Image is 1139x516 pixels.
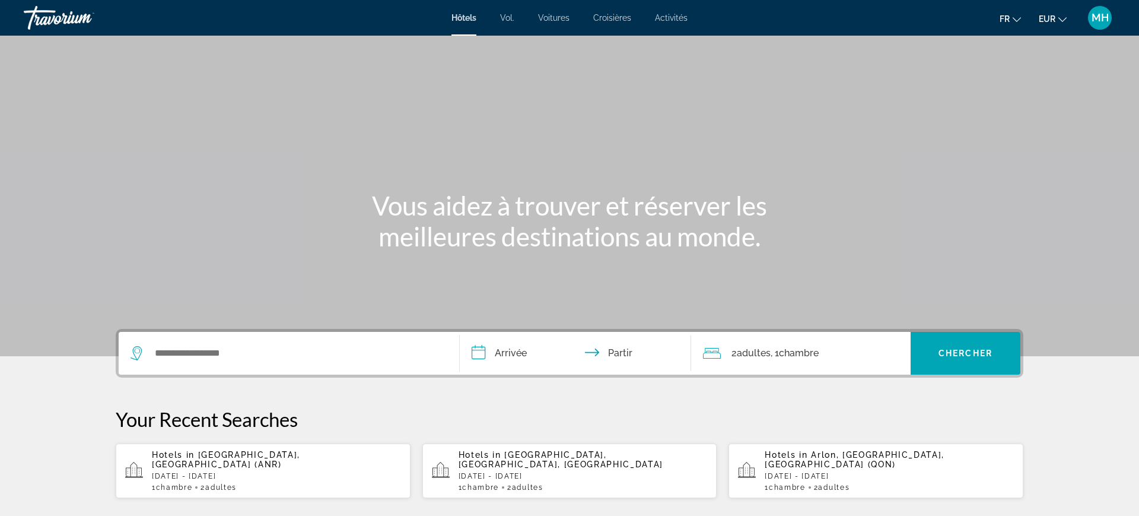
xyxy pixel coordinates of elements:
[1000,10,1021,27] button: Changer de langue
[771,347,779,359] font: , 1
[459,472,708,480] p: [DATE] - [DATE]
[152,483,192,492] span: 1
[152,450,195,460] span: Hotels in
[818,483,850,492] span: Adultes
[593,13,631,23] a: Croisières
[462,483,499,492] span: Chambre
[731,347,737,359] font: 2
[691,332,911,375] button: Voyageurs : 2 adultes, 0 enfants
[24,2,142,33] a: Travorium
[451,13,476,23] a: Hôtels
[205,483,237,492] span: Adultes
[765,483,805,492] span: 1
[507,483,543,492] span: 2
[737,347,771,359] font: adultes
[372,190,767,252] font: Vous aidez à trouver et réserver les meilleures destinations au monde.
[116,407,1023,431] p: Your Recent Searches
[201,483,236,492] span: 2
[156,483,193,492] span: Chambre
[1039,10,1067,27] button: Changer de devise
[459,450,663,469] span: [GEOGRAPHIC_DATA], [GEOGRAPHIC_DATA], [GEOGRAPHIC_DATA]
[1084,5,1115,30] button: Menu utilisateur
[1039,14,1055,24] font: EUR
[460,332,691,375] button: Dates d'arrivée et de départ
[500,13,514,23] a: Vol.
[459,450,501,460] span: Hotels in
[769,483,806,492] span: Chambre
[116,443,411,499] button: Hotels in [GEOGRAPHIC_DATA], [GEOGRAPHIC_DATA] (ANR)[DATE] - [DATE]1Chambre2Adultes
[152,450,300,469] span: [GEOGRAPHIC_DATA], [GEOGRAPHIC_DATA] (ANR)
[459,483,499,492] span: 1
[512,483,543,492] span: Adultes
[1092,11,1109,24] font: MH
[814,483,850,492] span: 2
[938,349,992,358] font: Chercher
[1000,14,1010,24] font: fr
[911,332,1020,375] button: Chercher
[422,443,717,499] button: Hotels in [GEOGRAPHIC_DATA], [GEOGRAPHIC_DATA], [GEOGRAPHIC_DATA][DATE] - [DATE]1Chambre2Adultes
[655,13,688,23] a: Activités
[119,332,1020,375] div: Widget de recherche
[765,450,944,469] span: Arlon, [GEOGRAPHIC_DATA], [GEOGRAPHIC_DATA] (QON)
[538,13,569,23] a: Voitures
[765,472,1014,480] p: [DATE] - [DATE]
[728,443,1023,499] button: Hotels in Arlon, [GEOGRAPHIC_DATA], [GEOGRAPHIC_DATA] (QON)[DATE] - [DATE]1Chambre2Adultes
[152,472,401,480] p: [DATE] - [DATE]
[779,347,819,359] font: Chambre
[765,450,807,460] span: Hotels in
